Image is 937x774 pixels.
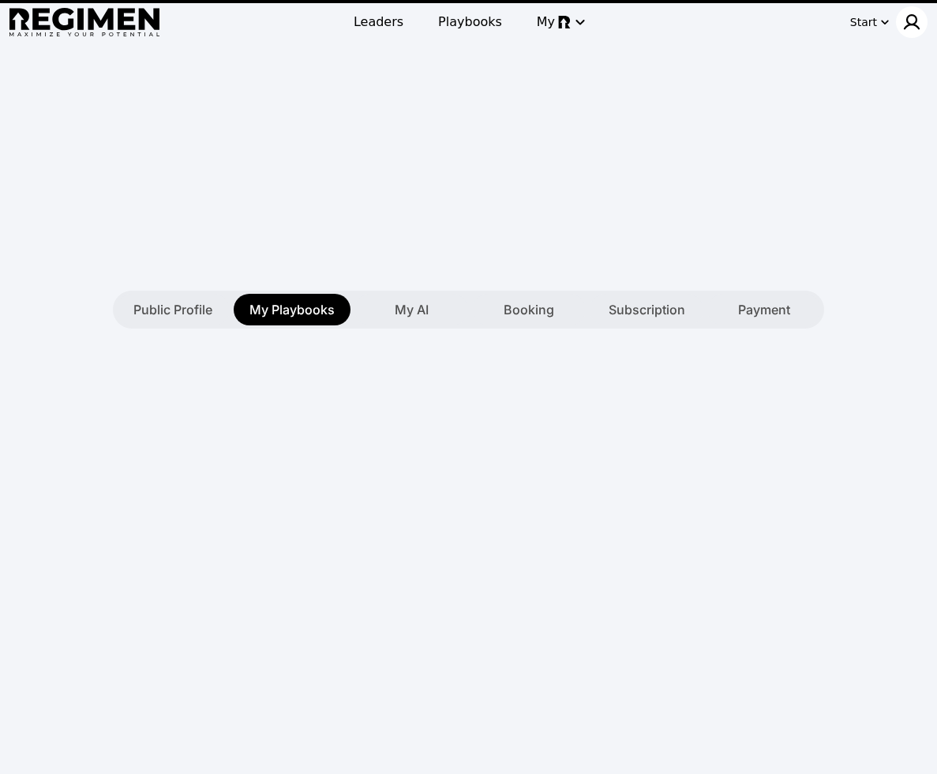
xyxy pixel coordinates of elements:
[9,8,159,37] img: Regimen logo
[738,300,790,319] span: Payment
[395,300,429,319] span: My AI
[847,9,893,35] button: Start
[590,294,703,325] button: Subscription
[707,294,821,325] button: Payment
[354,13,403,32] span: Leaders
[116,294,230,325] button: Public Profile
[249,300,335,319] span: My Playbooks
[234,294,350,325] button: My Playbooks
[438,13,502,32] span: Playbooks
[850,14,877,30] div: Start
[429,8,512,36] a: Playbooks
[133,300,212,319] span: Public Profile
[472,294,586,325] button: Booking
[902,13,921,32] img: user icon
[504,300,554,319] span: Booking
[354,294,468,325] button: My AI
[609,300,685,319] span: Subscription
[527,8,593,36] button: My
[344,8,413,36] a: Leaders
[537,13,555,32] span: My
